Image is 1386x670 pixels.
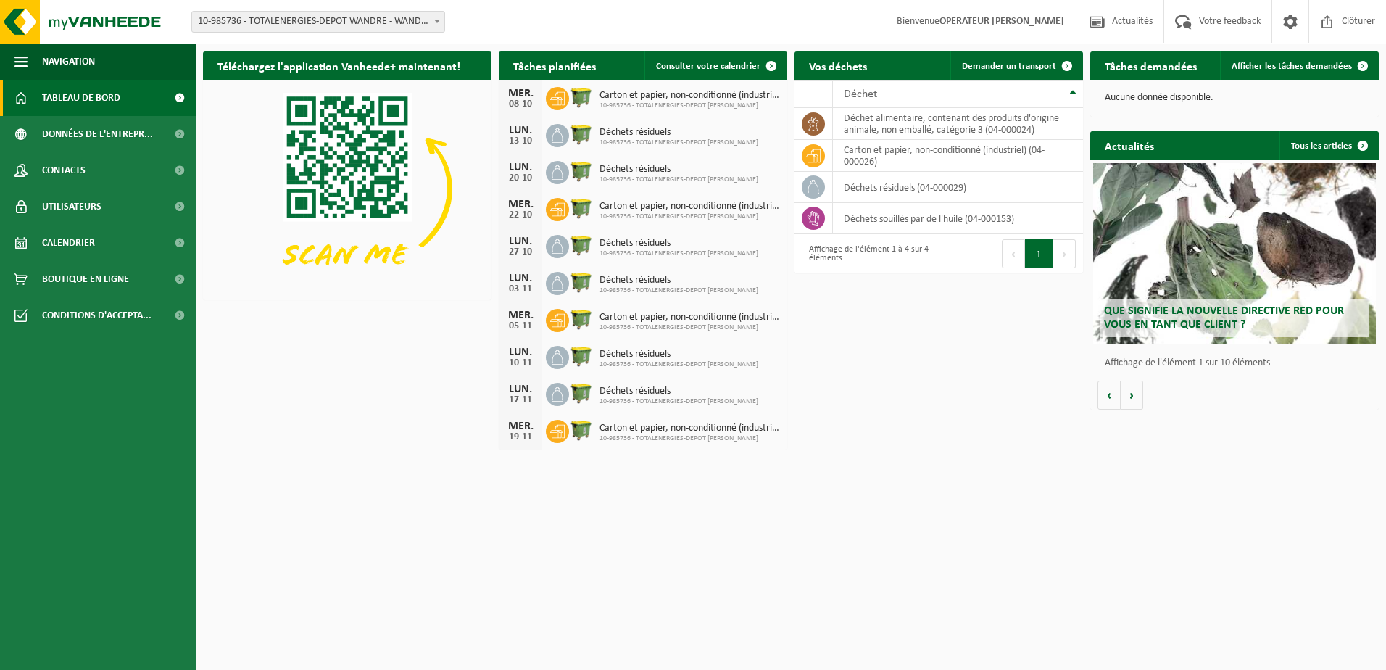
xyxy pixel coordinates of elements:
[506,358,535,368] div: 10-11
[506,273,535,284] div: LUN.
[42,80,120,116] span: Tableau de bord
[506,136,535,146] div: 13-10
[1104,305,1344,331] span: Que signifie la nouvelle directive RED pour vous en tant que client ?
[599,175,758,184] span: 10-985736 - TOTALENERGIES-DEPOT [PERSON_NAME]
[1105,358,1372,368] p: Affichage de l'élément 1 sur 10 éléments
[506,395,535,405] div: 17-11
[1002,239,1025,268] button: Previous
[1090,51,1211,80] h2: Tâches demandées
[569,159,594,183] img: WB-1100-HPE-GN-50
[506,88,535,99] div: MER.
[599,323,780,332] span: 10-985736 - TOTALENERGIES-DEPOT [PERSON_NAME]
[42,116,153,152] span: Données de l'entrepr...
[833,172,1083,203] td: déchets résiduels (04-000029)
[833,203,1083,234] td: déchets souillés par de l'huile (04-000153)
[833,140,1083,172] td: carton et papier, non-conditionné (industriel) (04-000026)
[1105,93,1364,103] p: Aucune donnée disponible.
[1053,239,1076,268] button: Next
[569,196,594,220] img: WB-1100-HPE-GN-50
[1232,62,1352,71] span: Afficher les tâches demandées
[599,212,780,221] span: 10-985736 - TOTALENERGIES-DEPOT [PERSON_NAME]
[569,233,594,257] img: WB-1100-HPE-GN-50
[499,51,610,80] h2: Tâches planifiées
[506,421,535,432] div: MER.
[599,286,758,295] span: 10-985736 - TOTALENERGIES-DEPOT [PERSON_NAME]
[1090,131,1169,160] h2: Actualités
[506,321,535,331] div: 05-11
[1025,239,1053,268] button: 1
[1220,51,1377,80] a: Afficher les tâches demandées
[506,247,535,257] div: 27-10
[599,127,758,138] span: Déchets résiduels
[192,12,444,32] span: 10-985736 - TOTALENERGIES-DEPOT WANDRE - WANDRE
[203,51,475,80] h2: Téléchargez l'application Vanheede+ maintenant!
[599,238,758,249] span: Déchets résiduels
[1093,163,1376,344] a: Que signifie la nouvelle directive RED pour vous en tant que client ?
[644,51,786,80] a: Consulter votre calendrier
[506,236,535,247] div: LUN.
[833,108,1083,140] td: déchet alimentaire, contenant des produits d'origine animale, non emballé, catégorie 3 (04-000024)
[506,347,535,358] div: LUN.
[506,162,535,173] div: LUN.
[599,312,780,323] span: Carton et papier, non-conditionné (industriel)
[599,386,758,397] span: Déchets résiduels
[191,11,445,33] span: 10-985736 - TOTALENERGIES-DEPOT WANDRE - WANDRE
[599,201,780,212] span: Carton et papier, non-conditionné (industriel)
[844,88,877,100] span: Déchet
[42,152,86,189] span: Contacts
[656,62,760,71] span: Consulter votre calendrier
[599,90,780,102] span: Carton et papier, non-conditionné (industriel)
[569,381,594,405] img: WB-1100-HPE-GN-50
[506,432,535,442] div: 19-11
[599,423,780,434] span: Carton et papier, non-conditionné (industriel)
[1097,381,1121,410] button: Vorige
[569,85,594,109] img: WB-1100-HPE-GN-50
[599,102,780,110] span: 10-985736 - TOTALENERGIES-DEPOT [PERSON_NAME]
[506,310,535,321] div: MER.
[506,210,535,220] div: 22-10
[950,51,1082,80] a: Demander un transport
[802,238,931,270] div: Affichage de l'élément 1 à 4 sur 4 éléments
[569,307,594,331] img: WB-1100-HPE-GN-50
[506,384,535,395] div: LUN.
[599,360,758,369] span: 10-985736 - TOTALENERGIES-DEPOT [PERSON_NAME]
[599,349,758,360] span: Déchets résiduels
[506,99,535,109] div: 08-10
[506,125,535,136] div: LUN.
[794,51,881,80] h2: Vos déchets
[42,261,129,297] span: Boutique en ligne
[599,434,780,443] span: 10-985736 - TOTALENERGIES-DEPOT [PERSON_NAME]
[569,122,594,146] img: WB-1100-HPE-GN-50
[599,164,758,175] span: Déchets résiduels
[939,16,1064,27] strong: OPERATEUR [PERSON_NAME]
[1121,381,1143,410] button: Volgende
[569,418,594,442] img: WB-1100-HPE-GN-50
[42,44,95,80] span: Navigation
[599,249,758,258] span: 10-985736 - TOTALENERGIES-DEPOT [PERSON_NAME]
[599,138,758,147] span: 10-985736 - TOTALENERGIES-DEPOT [PERSON_NAME]
[569,344,594,368] img: WB-1100-HPE-GN-50
[506,284,535,294] div: 03-11
[203,80,491,297] img: Download de VHEPlus App
[599,275,758,286] span: Déchets résiduels
[506,173,535,183] div: 20-10
[42,297,152,334] span: Conditions d'accepta...
[42,225,95,261] span: Calendrier
[1279,131,1377,160] a: Tous les articles
[506,199,535,210] div: MER.
[569,270,594,294] img: WB-1100-HPE-GN-50
[962,62,1056,71] span: Demander un transport
[42,189,101,225] span: Utilisateurs
[599,397,758,406] span: 10-985736 - TOTALENERGIES-DEPOT [PERSON_NAME]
